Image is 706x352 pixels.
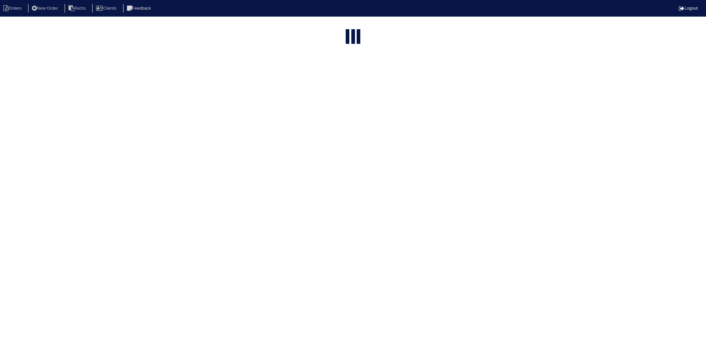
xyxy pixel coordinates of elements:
a: Logout [679,6,698,11]
li: Clients [92,4,122,13]
li: Techs [64,4,91,13]
a: New Order [28,6,63,11]
div: loading... [351,29,355,45]
li: Feedback [123,4,156,13]
li: New Order [28,4,63,13]
a: Techs [64,6,91,11]
a: Clients [92,6,122,11]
